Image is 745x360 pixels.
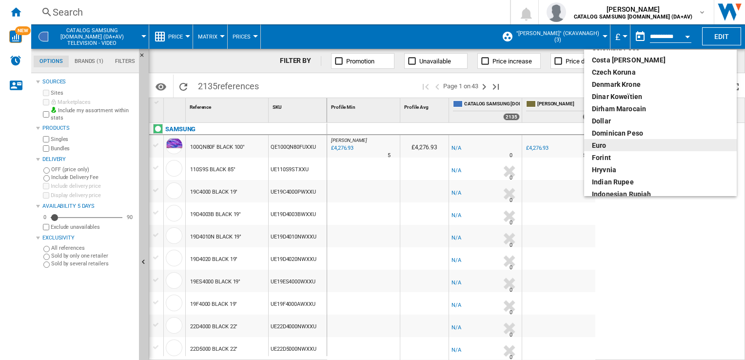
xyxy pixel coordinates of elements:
[592,116,729,126] div: dollar
[592,189,729,199] div: Indonesian Rupiah
[592,67,729,77] div: Czech Koruna
[592,165,729,175] div: Hryvnia
[592,153,729,162] div: Forint
[592,80,729,89] div: Denmark Krone
[592,92,729,101] div: dinar koweïtien
[592,55,729,65] div: Costa [PERSON_NAME]
[592,128,729,138] div: Dominican peso
[592,104,729,114] div: dirham marocain
[592,177,729,187] div: Indian rupee
[592,140,729,150] div: euro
